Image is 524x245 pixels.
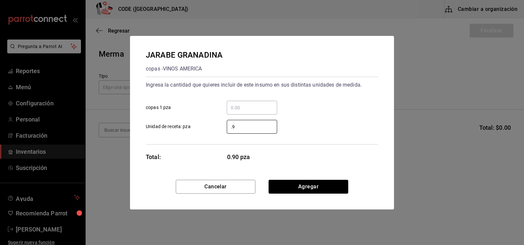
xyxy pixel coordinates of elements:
div: copas - VINOS AMERICA [146,64,223,74]
div: JARABE GRANADINA [146,49,223,61]
div: Total: [146,152,161,161]
div: Ingresa la cantidad que quieres incluir de este insumo en sus distintas unidades de medida. [146,80,378,90]
button: Agregar [269,180,348,194]
input: copas 1 pza [227,104,277,112]
span: copas 1 pza [146,104,171,111]
button: Cancelar [176,180,255,194]
span: Unidad de receta: pza [146,123,191,130]
span: 0.90 pza [227,152,277,161]
input: Unidad de receta: pza [227,123,277,131]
